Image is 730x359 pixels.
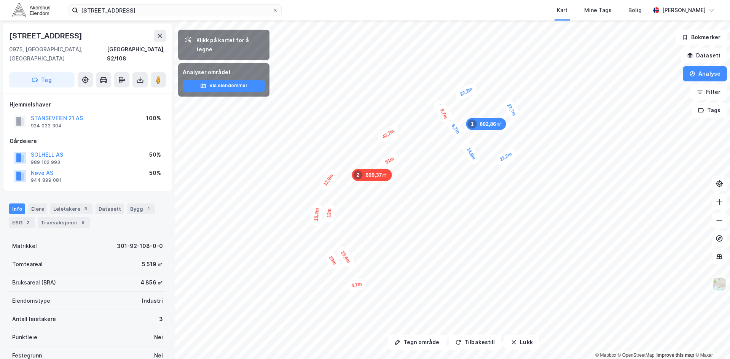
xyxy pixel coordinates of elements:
[142,260,163,269] div: 5 519 ㎡
[149,168,161,178] div: 50%
[435,103,453,125] div: Map marker
[12,315,56,324] div: Antall leietakere
[692,322,730,359] iframe: Chat Widget
[9,217,35,228] div: ESG
[12,3,50,17] img: akershus-eiendom-logo.9091f326c980b4bce74ccdd9f866810c.svg
[9,203,25,214] div: Info
[494,146,518,167] div: Map marker
[352,169,392,181] div: Map marker
[584,6,612,15] div: Mine Tags
[445,118,465,140] div: Map marker
[142,296,163,305] div: Industri
[183,80,265,92] button: Vis eiendommer
[618,353,655,358] a: OpenStreetMap
[12,333,37,342] div: Punktleie
[318,168,339,192] div: Map marker
[690,84,727,100] button: Filter
[712,277,727,291] img: Z
[9,45,107,63] div: 0975, [GEOGRAPHIC_DATA], [GEOGRAPHIC_DATA]
[96,203,124,214] div: Datasett
[692,322,730,359] div: Kontrollprogram for chat
[183,68,265,77] div: Analyser området
[335,245,356,269] div: Map marker
[681,48,727,63] button: Datasett
[154,333,163,342] div: Nei
[12,241,37,251] div: Matrikkel
[10,137,166,146] div: Gårdeiere
[31,177,61,183] div: 944 899 081
[323,250,342,271] div: Map marker
[683,66,727,81] button: Analyse
[676,30,727,45] button: Bokmerker
[324,203,335,222] div: Map marker
[461,141,481,166] div: Map marker
[449,335,501,350] button: Tilbakestill
[657,353,694,358] a: Improve this map
[38,217,90,228] div: Transaksjoner
[466,118,506,130] div: Map marker
[140,278,163,287] div: 4 856 ㎡
[557,6,567,15] div: Kart
[388,335,446,350] button: Tegn område
[468,119,477,129] div: 1
[12,296,50,305] div: Eiendomstype
[501,98,521,122] div: Map marker
[9,72,75,87] button: Tag
[12,260,43,269] div: Tomteareal
[31,159,60,165] div: 989 162 993
[82,205,89,213] div: 3
[31,123,62,129] div: 924 033 304
[127,203,155,214] div: Bygg
[149,150,161,159] div: 50%
[662,6,706,15] div: [PERSON_NAME]
[379,151,400,170] div: Map marker
[196,36,263,54] div: Klikk på kartet for å tegne
[354,170,363,179] div: 2
[146,114,161,123] div: 100%
[78,5,272,16] input: Søk på adresse, matrikkel, gårdeiere, leietakere eller personer
[117,241,163,251] div: 301-92-108-0-0
[79,219,87,226] div: 9
[50,203,92,214] div: Leietakere
[12,278,56,287] div: Bruksareal (BRA)
[454,82,478,102] div: Map marker
[346,278,367,292] div: Map marker
[24,219,32,226] div: 2
[504,335,539,350] button: Lukk
[145,205,152,213] div: 1
[28,203,47,214] div: Eiere
[159,315,163,324] div: 3
[310,203,323,226] div: Map marker
[692,103,727,118] button: Tags
[628,6,642,15] div: Bolig
[376,124,400,145] div: Map marker
[9,30,84,42] div: [STREET_ADDRESS]
[10,100,166,109] div: Hjemmelshaver
[595,353,616,358] a: Mapbox
[107,45,166,63] div: [GEOGRAPHIC_DATA], 92/108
